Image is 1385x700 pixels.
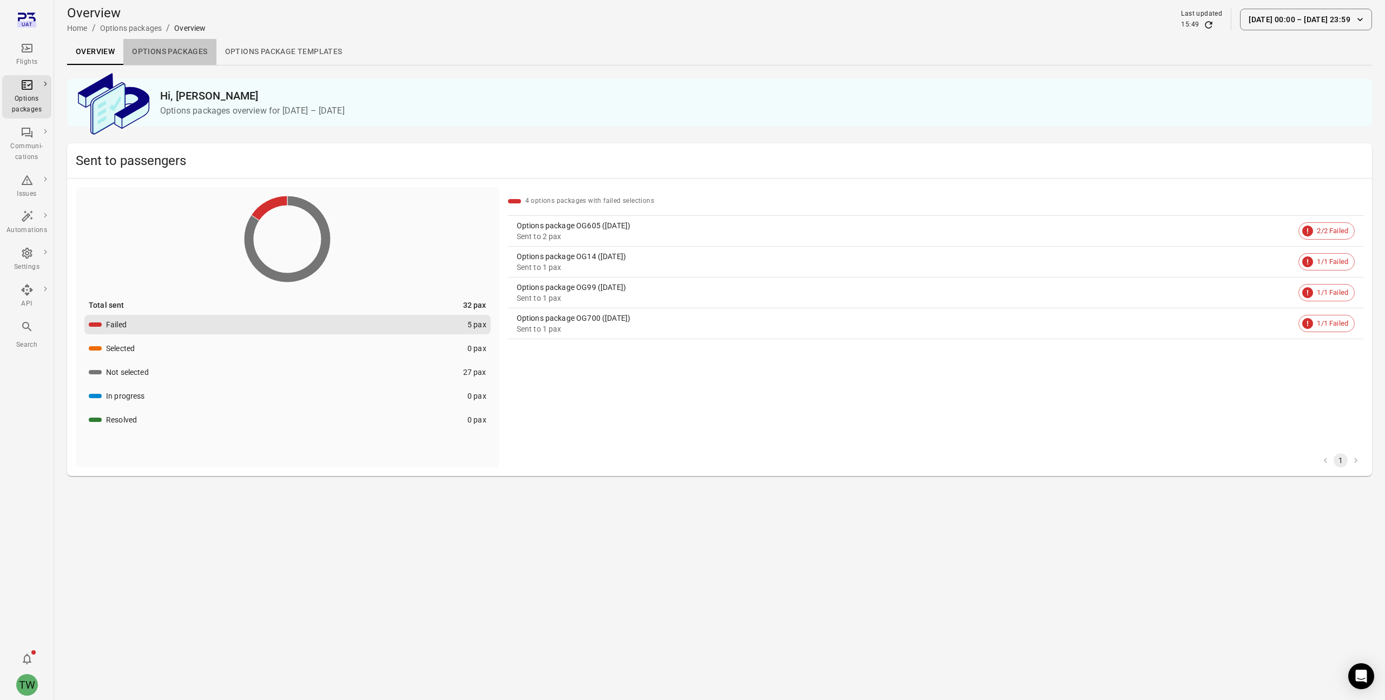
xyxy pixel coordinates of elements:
[467,414,486,425] div: 0 pax
[160,104,1363,117] p: Options packages overview for [DATE] – [DATE]
[517,220,1295,231] div: Options package OG605 ([DATE])
[1334,453,1348,467] button: page 1
[67,4,206,22] h1: Overview
[216,39,351,65] a: Options package Templates
[525,196,654,207] div: 4 options packages with failed selections
[508,216,1363,246] a: Options package OG605 ([DATE])Sent to 2 pax2/2 Failed
[517,231,1295,242] div: Sent to 2 pax
[106,391,145,401] div: In progress
[12,670,42,700] button: Tony Wang
[1311,287,1354,298] span: 1/1 Failed
[1318,453,1363,467] nav: pagination navigation
[16,674,38,696] div: TW
[2,317,51,353] button: Search
[1181,19,1199,30] div: 15:49
[100,24,162,32] a: Options packages
[1240,9,1372,30] button: [DATE] 00:00 – [DATE] 23:59
[106,319,127,330] div: Failed
[106,414,137,425] div: Resolved
[6,340,47,351] div: Search
[92,22,96,35] li: /
[517,262,1295,273] div: Sent to 1 pax
[6,94,47,115] div: Options packages
[89,300,124,311] div: Total sent
[467,319,486,330] div: 5 pax
[463,367,486,378] div: 27 pax
[1348,663,1374,689] div: Open Intercom Messenger
[106,367,149,378] div: Not selected
[67,22,206,35] nav: Breadcrumbs
[517,313,1295,323] div: Options package OG700 ([DATE])
[2,170,51,203] a: Issues
[67,39,123,65] a: Overview
[6,299,47,309] div: API
[2,75,51,118] a: Options packages
[84,315,491,334] button: Failed5 pax
[508,278,1363,308] a: Options package OG99 ([DATE])Sent to 1 pax1/1 Failed
[1203,19,1214,30] button: Refresh data
[463,300,486,311] div: 32 pax
[6,225,47,236] div: Automations
[517,293,1295,303] div: Sent to 1 pax
[67,24,88,32] a: Home
[1311,226,1354,236] span: 2/2 Failed
[517,282,1295,293] div: Options package OG99 ([DATE])
[166,22,170,35] li: /
[84,339,491,358] button: Selected0 pax
[1311,256,1354,267] span: 1/1 Failed
[84,362,491,382] button: Not selected27 pax
[84,410,491,430] button: Resolved0 pax
[6,189,47,200] div: Issues
[517,323,1295,334] div: Sent to 1 pax
[517,251,1295,262] div: Options package OG14 ([DATE])
[467,343,486,354] div: 0 pax
[76,152,1363,169] h2: Sent to passengers
[84,386,491,406] button: In progress0 pax
[16,648,38,670] button: Notifications
[6,57,47,68] div: Flights
[2,243,51,276] a: Settings
[67,39,1372,65] div: Local navigation
[1181,9,1222,19] div: Last updated
[2,123,51,166] a: Communi-cations
[174,23,206,34] div: Overview
[160,87,1363,104] h2: Hi, [PERSON_NAME]
[123,39,216,65] a: Options packages
[2,207,51,239] a: Automations
[508,308,1363,339] a: Options package OG700 ([DATE])Sent to 1 pax1/1 Failed
[1311,318,1354,329] span: 1/1 Failed
[6,141,47,163] div: Communi-cations
[467,391,486,401] div: 0 pax
[2,280,51,313] a: API
[2,38,51,71] a: Flights
[508,247,1363,277] a: Options package OG14 ([DATE])Sent to 1 pax1/1 Failed
[6,262,47,273] div: Settings
[106,343,135,354] div: Selected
